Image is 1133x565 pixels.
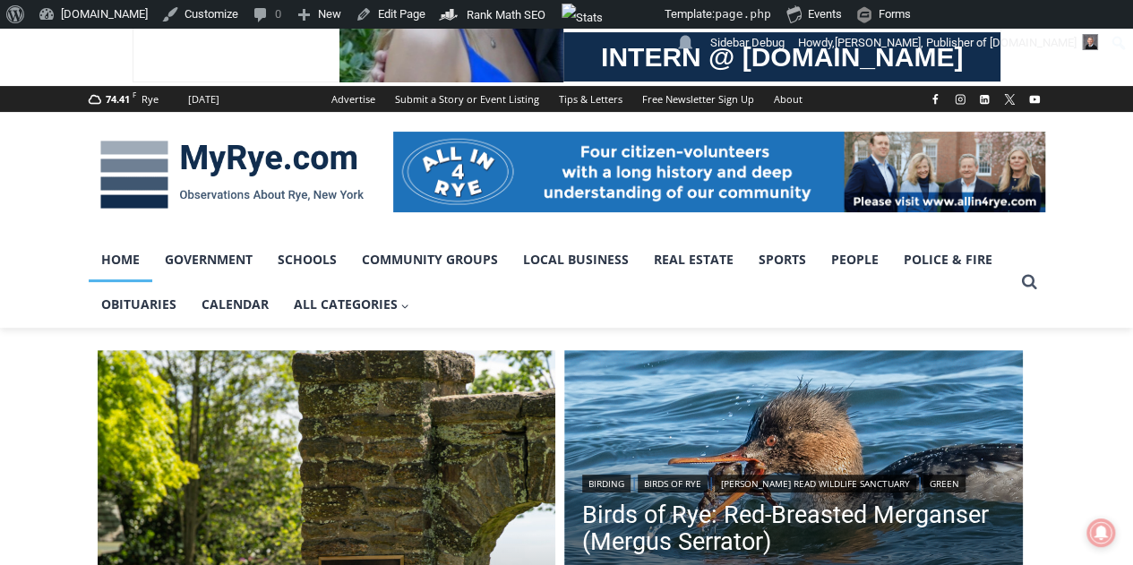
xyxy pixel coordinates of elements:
[1013,266,1045,298] button: View Search Form
[281,282,423,327] button: Child menu of All Categories
[819,237,891,282] a: People
[999,89,1020,110] a: X
[562,4,662,25] img: Views over 48 hours. Click for more Jetpack Stats.
[468,178,830,218] span: Intern @ [DOMAIN_NAME]
[189,282,281,327] a: Calendar
[974,89,995,110] a: Linkedin
[924,89,946,110] a: Facebook
[89,237,1013,328] nav: Primary Navigation
[715,475,916,492] a: [PERSON_NAME] Read Wildlife Sanctuary
[549,86,632,112] a: Tips & Letters
[89,237,152,282] a: Home
[638,475,708,492] a: Birds of Rye
[715,7,771,21] span: page.php
[89,128,375,221] img: MyRye.com
[452,1,846,174] div: "[PERSON_NAME] and I covered the [DATE] Parade, which was a really eye opening experience as I ha...
[322,86,812,112] nav: Secondary Navigation
[89,282,189,327] a: Obituaries
[949,89,971,110] a: Instagram
[632,86,764,112] a: Free Newsletter Sign Up
[764,86,812,112] a: About
[582,471,1005,492] div: | | |
[349,237,511,282] a: Community Groups
[265,237,349,282] a: Schools
[582,475,631,492] a: Birding
[835,36,1077,49] span: [PERSON_NAME], Publisher of [DOMAIN_NAME]
[641,237,746,282] a: Real Estate
[511,237,641,282] a: Local Business
[106,92,130,106] span: 74.41
[746,237,819,282] a: Sports
[393,132,1045,212] img: All in for Rye
[152,237,265,282] a: Government
[431,174,868,223] a: Intern @ [DOMAIN_NAME]
[142,91,159,107] div: Rye
[322,86,385,112] a: Advertise
[704,29,792,57] a: Turn on Custom Sidebars explain mode.
[792,29,1105,57] a: Howdy,
[891,237,1005,282] a: Police & Fire
[133,90,136,99] span: F
[5,184,176,253] span: Open Tues. - Sun. [PHONE_NUMBER]
[385,86,549,112] a: Submit a Story or Event Listing
[467,8,545,21] span: Rank Math SEO
[923,475,966,492] a: Green
[582,501,1005,555] a: Birds of Rye: Red-Breasted Merganser (Mergus Serrator)
[1,180,180,223] a: Open Tues. - Sun. [PHONE_NUMBER]
[185,112,263,214] div: "the precise, almost orchestrated movements of cutting and assembling sushi and [PERSON_NAME] mak...
[1024,89,1045,110] a: YouTube
[188,91,219,107] div: [DATE]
